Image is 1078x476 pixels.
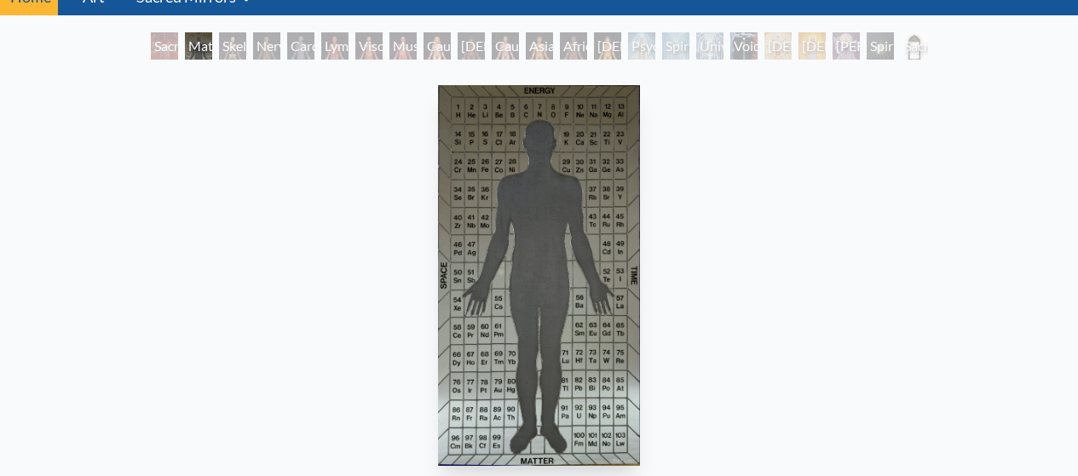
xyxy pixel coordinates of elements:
[219,32,246,60] div: Skeletal System
[438,85,641,466] img: 1-Material-World-1986-Alex-Grey-watermarked.jpg
[287,32,314,60] div: Cardiovascular System
[696,32,723,60] div: Universal Mind Lattice
[901,32,928,60] div: Sacred Mirrors Frame
[355,32,383,60] div: Viscera
[492,32,519,60] div: Caucasian Man
[253,32,280,60] div: Nervous System
[764,32,792,60] div: [DEMOGRAPHIC_DATA]
[151,32,178,60] div: Sacred Mirrors Room, Entheon
[662,32,689,60] div: Spiritual Energy System
[560,32,587,60] div: African Man
[867,32,894,60] div: Spiritual World
[458,32,485,60] div: [DEMOGRAPHIC_DATA] Woman
[185,32,212,60] div: Material World
[730,32,758,60] div: Void Clear Light
[389,32,417,60] div: Muscle System
[321,32,349,60] div: Lymphatic System
[798,32,826,60] div: [DEMOGRAPHIC_DATA]
[424,32,451,60] div: Caucasian Woman
[526,32,553,60] div: Asian Man
[594,32,621,60] div: [DEMOGRAPHIC_DATA] Woman
[628,32,655,60] div: Psychic Energy System
[833,32,860,60] div: [PERSON_NAME]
